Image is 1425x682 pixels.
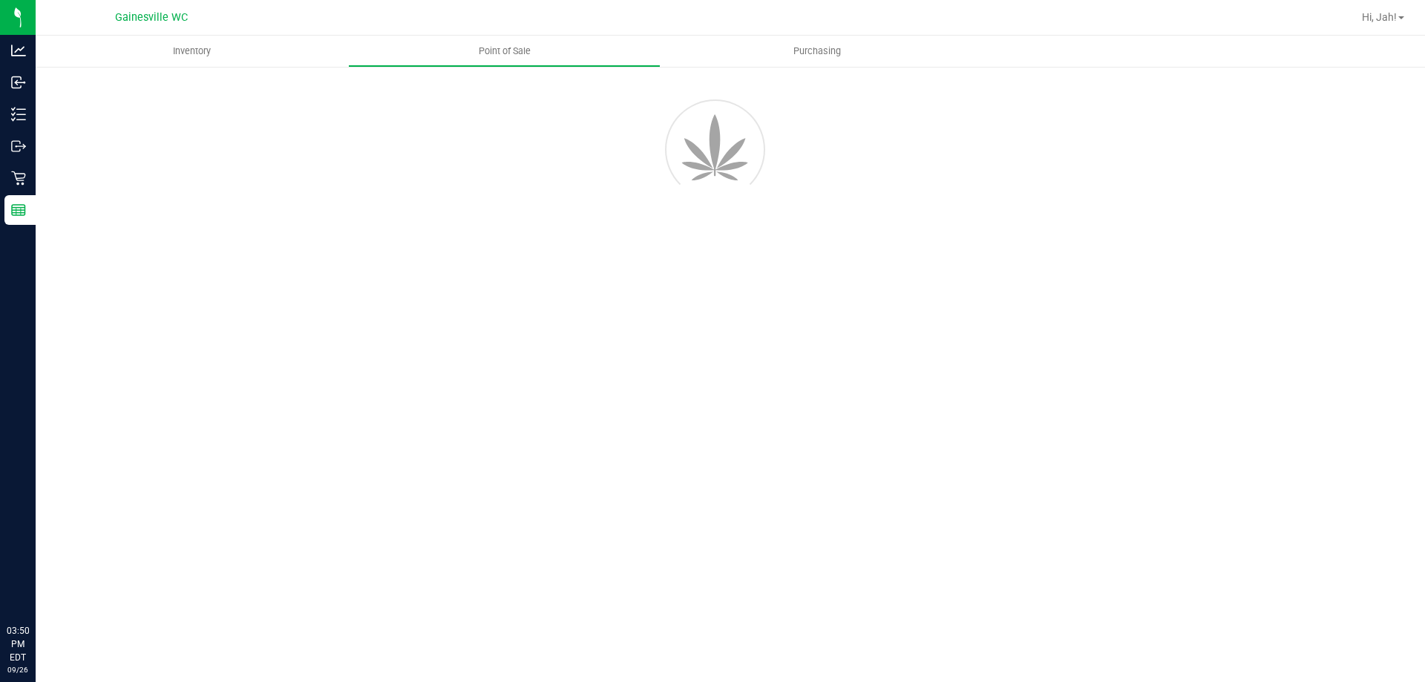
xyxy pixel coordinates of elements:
inline-svg: Inventory [11,107,26,122]
span: Point of Sale [459,45,551,58]
inline-svg: Reports [11,203,26,217]
span: Purchasing [773,45,861,58]
a: Inventory [36,36,348,67]
inline-svg: Retail [11,171,26,186]
p: 09/26 [7,664,29,675]
inline-svg: Analytics [11,43,26,58]
span: Gainesville WC [115,11,188,24]
a: Purchasing [661,36,973,67]
span: Hi, Jah! [1362,11,1397,23]
inline-svg: Outbound [11,139,26,154]
a: Point of Sale [348,36,661,67]
p: 03:50 PM EDT [7,624,29,664]
span: Inventory [153,45,231,58]
inline-svg: Inbound [11,75,26,90]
